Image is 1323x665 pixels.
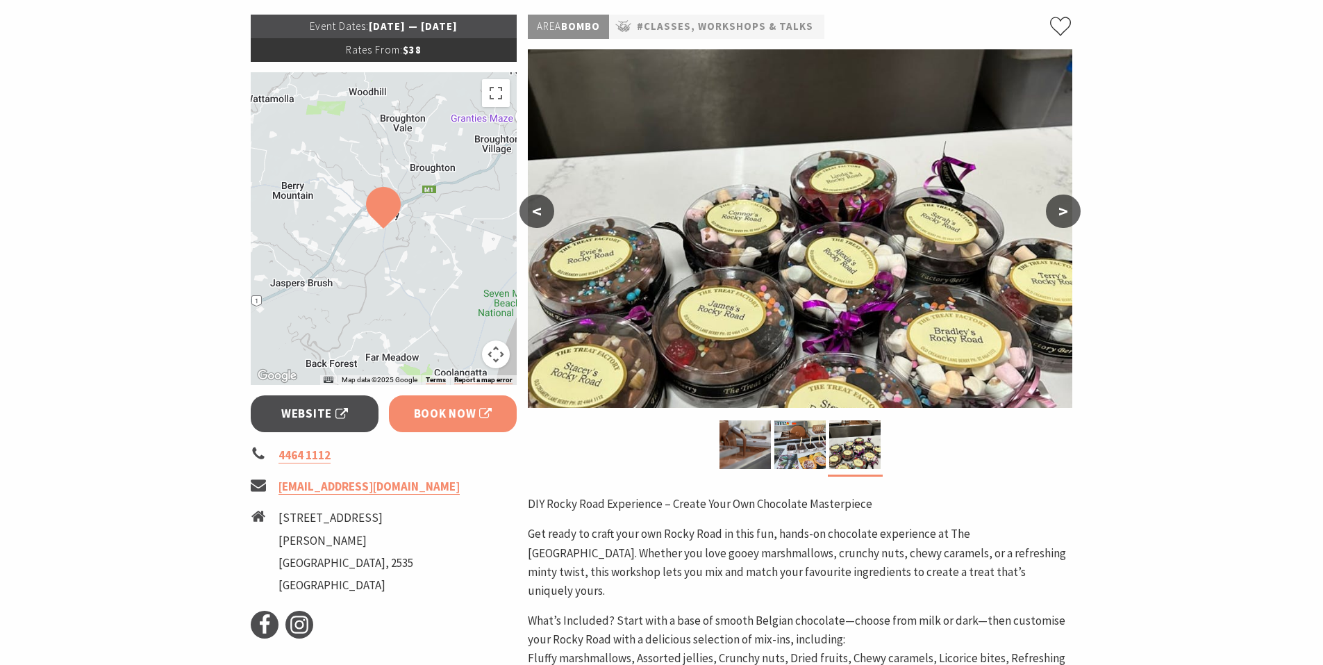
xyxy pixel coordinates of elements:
[528,15,609,39] p: Bombo
[251,15,517,38] p: [DATE] — [DATE]
[528,495,1072,514] p: DIY Rocky Road Experience – Create Your Own Chocolate Masterpiece
[251,395,379,432] a: Website
[310,19,369,33] span: Event Dates:
[637,18,813,35] a: #Classes, Workshops & Talks
[281,404,348,423] span: Website
[278,576,413,595] li: [GEOGRAPHIC_DATA]
[414,404,492,423] span: Book Now
[278,479,460,495] a: [EMAIL_ADDRESS][DOMAIN_NAME]
[324,375,333,385] button: Keyboard shortcuts
[254,367,300,385] img: Google
[454,376,513,384] a: Report a map error
[254,367,300,385] a: Click to see this area on Google Maps
[278,554,413,573] li: [GEOGRAPHIC_DATA], 2535
[278,448,331,463] a: 4464 1112
[537,19,561,33] span: Area
[342,376,417,384] span: Map data ©2025 Google
[278,509,413,527] li: [STREET_ADDRESS]
[829,420,881,469] img: Rocky Road Workshop The Treat Factory
[774,420,826,469] img: Chocolate Education. The Treat Factory.
[519,195,554,228] button: <
[719,420,771,469] img: Chocolate Production. The Treat Factory
[482,340,510,368] button: Map camera controls
[346,43,403,56] span: Rates From:
[1046,195,1081,228] button: >
[528,49,1072,408] img: Rocky Road Workshop The Treat Factory
[528,525,1072,600] p: Get ready to craft your own Rocky Road in this fun, hands-on chocolate experience at The [GEOGRAP...
[278,532,413,550] li: [PERSON_NAME]
[389,395,517,432] a: Book Now
[482,79,510,107] button: Toggle fullscreen view
[251,38,517,62] p: $38
[426,376,446,384] a: Terms (opens in new tab)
